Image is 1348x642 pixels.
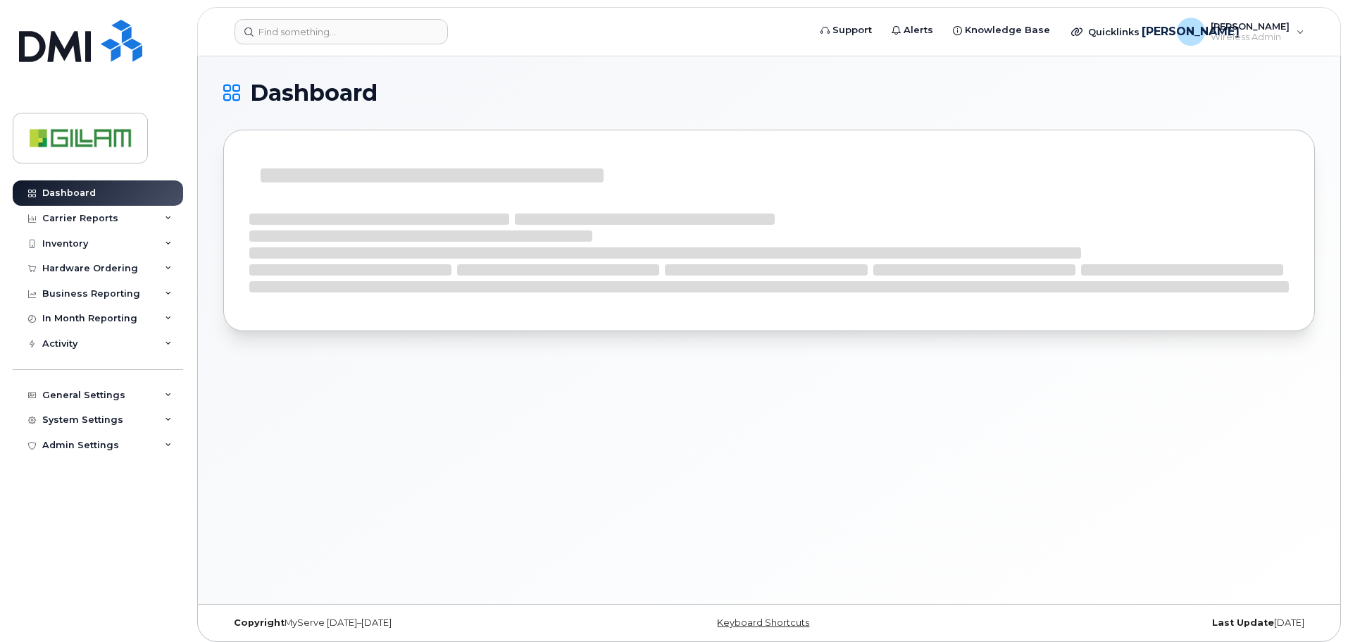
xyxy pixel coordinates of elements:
div: [DATE] [951,617,1315,629]
a: Keyboard Shortcuts [717,617,809,628]
span: Dashboard [250,82,377,104]
strong: Copyright [234,617,285,628]
strong: Last Update [1212,617,1274,628]
div: MyServe [DATE]–[DATE] [223,617,587,629]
